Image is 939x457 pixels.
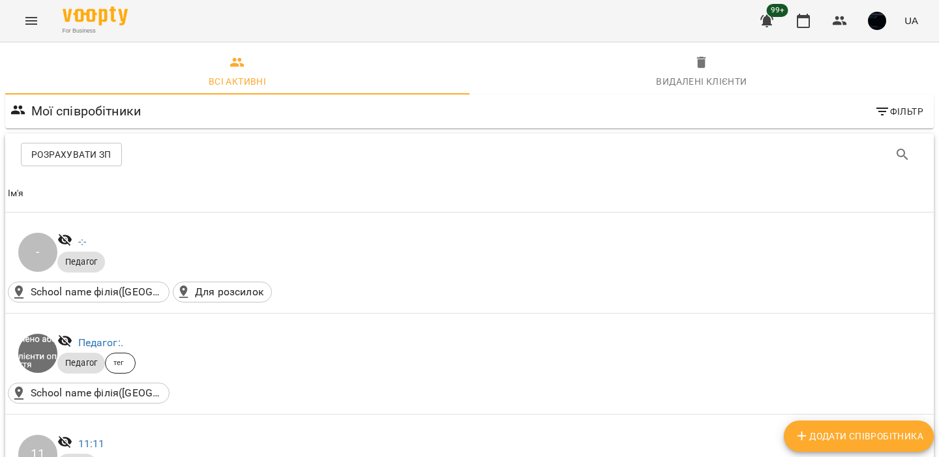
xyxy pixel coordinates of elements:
[8,383,170,404] div: School name філія(Україна)
[8,186,24,201] div: Sort
[105,353,136,374] div: тег
[31,147,112,162] span: Розрахувати ЗП
[63,27,128,35] span: For Business
[31,284,161,300] p: School name філія([GEOGRAPHIC_DATA])
[8,186,931,201] span: Ім'я
[195,284,263,300] p: Для розсилок
[18,233,57,272] div: -
[78,336,123,349] a: Педагог:.
[887,139,918,170] button: Search
[656,74,747,89] div: Видалені клієнти
[5,134,934,175] div: Table Toolbar
[209,74,266,89] div: Всі активні
[113,358,124,369] p: тег
[63,7,128,25] img: Voopty Logo
[904,14,918,27] span: UA
[21,143,122,166] button: Розрахувати ЗП
[8,186,24,201] div: Ім'я
[899,8,923,33] button: UA
[78,437,105,450] a: 11:11
[868,12,886,30] img: 70f1f051df343a6fb468a105ee959377.png
[16,5,47,37] button: Menu
[31,385,161,401] p: School name філія([GEOGRAPHIC_DATA])
[31,101,142,121] h6: Мої співробітники
[874,104,923,119] span: Фільтр
[78,235,86,248] a: -:-
[767,4,788,17] span: 99+
[8,282,170,302] div: School name філія(Україна)
[18,334,57,373] img: .
[173,282,272,302] div: Для розсилок()
[784,420,934,452] button: Додати співробітника
[57,357,105,369] span: Педагог
[869,100,929,123] button: Фільтр
[794,428,923,444] span: Додати співробітника
[57,256,105,268] span: Педагог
